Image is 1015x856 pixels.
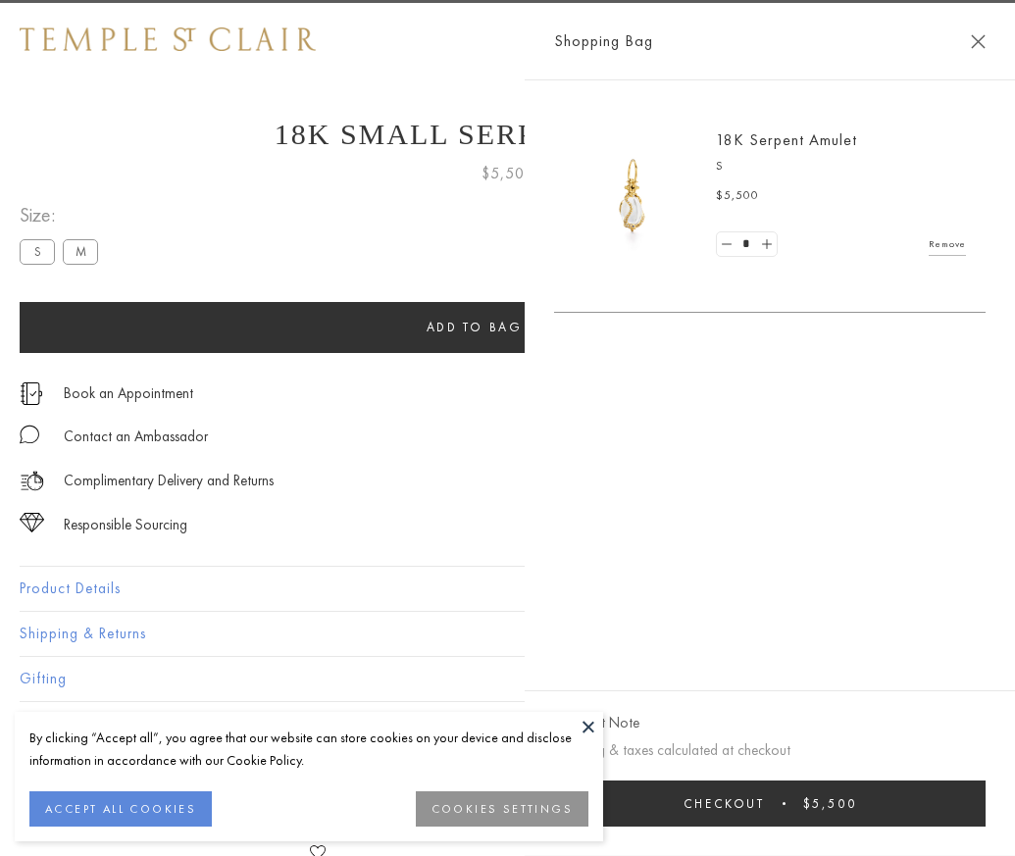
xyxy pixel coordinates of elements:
div: By clicking “Accept all”, you agree that our website can store cookies on your device and disclos... [29,727,588,772]
span: $5,500 [716,186,759,206]
a: Set quantity to 0 [717,232,736,257]
button: Close Shopping Bag [971,34,986,49]
button: Product Details [20,567,995,611]
span: Size: [20,199,106,231]
span: Shopping Bag [554,28,653,54]
p: Shipping & taxes calculated at checkout [554,738,986,763]
span: Checkout [684,795,765,812]
img: P51836-E11SERPPV [574,137,691,255]
p: S [716,157,966,176]
button: Checkout $5,500 [554,780,986,827]
span: $5,500 [803,795,857,812]
div: Responsible Sourcing [64,513,187,537]
img: icon_appointment.svg [20,382,43,405]
img: icon_sourcing.svg [20,513,44,532]
img: icon_delivery.svg [20,469,44,493]
button: Add to bag [20,302,929,353]
h1: 18K Small Serpent Amulet [20,118,995,151]
a: Remove [929,233,966,255]
span: Add to bag [427,319,523,335]
a: Book an Appointment [64,382,193,404]
button: Add Gift Note [554,711,639,735]
div: Contact an Ambassador [64,425,208,449]
label: M [63,239,98,264]
button: Gifting [20,657,995,701]
button: COOKIES SETTINGS [416,791,588,827]
label: S [20,239,55,264]
button: ACCEPT ALL COOKIES [29,791,212,827]
p: Complimentary Delivery and Returns [64,469,274,493]
a: Set quantity to 2 [756,232,776,257]
a: 18K Serpent Amulet [716,129,857,150]
img: Temple St. Clair [20,27,316,51]
span: $5,500 [482,161,534,186]
img: MessageIcon-01_2.svg [20,425,39,444]
button: Shipping & Returns [20,612,995,656]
